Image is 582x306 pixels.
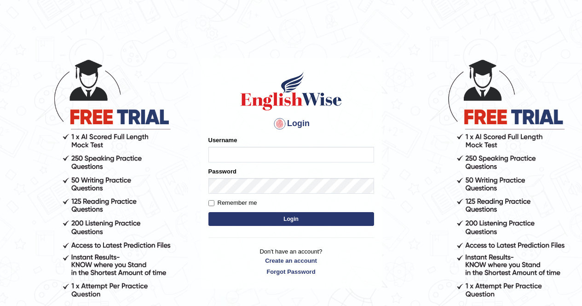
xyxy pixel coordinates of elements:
img: Logo of English Wise sign in for intelligent practice with AI [239,70,344,112]
a: Forgot Password [208,267,374,276]
a: Create an account [208,256,374,265]
label: Username [208,136,237,144]
label: Password [208,167,236,176]
input: Remember me [208,200,214,206]
label: Remember me [208,198,257,208]
button: Login [208,212,374,226]
h4: Login [208,116,374,131]
p: Don't have an account? [208,247,374,276]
